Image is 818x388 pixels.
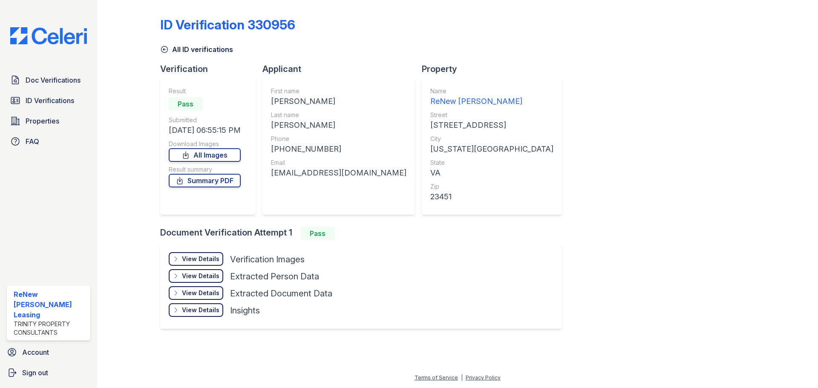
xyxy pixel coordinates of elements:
[415,374,458,381] a: Terms of Service
[271,143,406,155] div: [PHONE_NUMBER]
[3,27,94,44] img: CE_Logo_Blue-a8612792a0a2168367f1c8372b55b34899dd931a85d93a1a3d3e32e68fde9ad4.png
[14,289,87,320] div: ReNew [PERSON_NAME] Leasing
[461,374,463,381] div: |
[430,167,553,179] div: VA
[182,272,219,280] div: View Details
[169,124,241,136] div: [DATE] 06:55:15 PM
[466,374,501,381] a: Privacy Policy
[7,72,90,89] a: Doc Verifications
[26,95,74,106] span: ID Verifications
[26,75,81,85] span: Doc Verifications
[169,148,241,162] a: All Images
[262,63,422,75] div: Applicant
[7,133,90,150] a: FAQ
[430,95,553,107] div: ReNew [PERSON_NAME]
[230,287,332,299] div: Extracted Document Data
[169,87,241,95] div: Result
[14,320,87,337] div: Trinity Property Consultants
[160,63,262,75] div: Verification
[271,135,406,143] div: Phone
[7,92,90,109] a: ID Verifications
[160,44,233,55] a: All ID verifications
[422,63,569,75] div: Property
[160,227,569,240] div: Document Verification Attempt 1
[26,136,39,147] span: FAQ
[271,119,406,131] div: [PERSON_NAME]
[182,306,219,314] div: View Details
[169,174,241,187] a: Summary PDF
[271,111,406,119] div: Last name
[271,87,406,95] div: First name
[230,253,305,265] div: Verification Images
[430,135,553,143] div: City
[430,111,553,119] div: Street
[430,119,553,131] div: [STREET_ADDRESS]
[3,344,94,361] a: Account
[230,270,319,282] div: Extracted Person Data
[301,227,335,240] div: Pass
[22,347,49,357] span: Account
[169,165,241,174] div: Result summary
[169,116,241,124] div: Submitted
[182,289,219,297] div: View Details
[169,140,241,148] div: Download Images
[430,182,553,191] div: Zip
[271,158,406,167] div: Email
[430,87,553,95] div: Name
[182,255,219,263] div: View Details
[430,87,553,107] a: Name ReNew [PERSON_NAME]
[26,116,59,126] span: Properties
[430,158,553,167] div: State
[160,17,295,32] div: ID Verification 330956
[430,143,553,155] div: [US_STATE][GEOGRAPHIC_DATA]
[430,191,553,203] div: 23451
[271,95,406,107] div: [PERSON_NAME]
[230,305,260,316] div: Insights
[169,97,203,111] div: Pass
[271,167,406,179] div: [EMAIL_ADDRESS][DOMAIN_NAME]
[3,364,94,381] a: Sign out
[7,112,90,129] a: Properties
[22,368,48,378] span: Sign out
